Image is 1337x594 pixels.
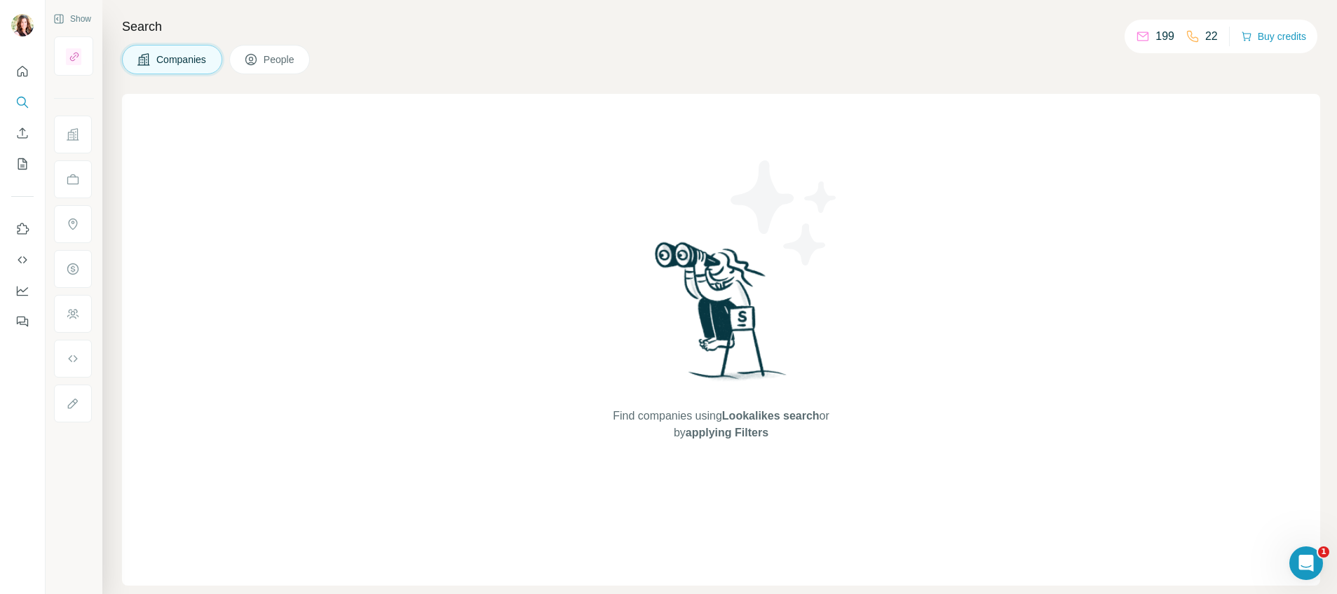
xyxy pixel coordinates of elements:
iframe: Intercom live chat [1289,546,1323,580]
p: 22 [1205,28,1218,45]
span: Lookalikes search [722,410,820,422]
button: My lists [11,151,34,177]
h4: Search [122,17,1320,36]
img: Surfe Illustration - Woman searching with binoculars [649,238,794,394]
button: Search [11,90,34,115]
span: 1 [1318,546,1329,558]
button: Quick start [11,59,34,84]
span: People [264,53,296,67]
button: Use Surfe API [11,247,34,272]
button: Buy credits [1241,27,1306,46]
button: Dashboard [11,278,34,303]
button: Enrich CSV [11,120,34,146]
img: Surfe Illustration - Stars [721,150,848,276]
span: applying Filters [686,427,768,438]
button: Show [43,8,101,29]
p: 199 [1155,28,1174,45]
span: Companies [156,53,208,67]
img: Avatar [11,14,34,36]
span: Find companies using or by [609,408,833,441]
button: Use Surfe on LinkedIn [11,216,34,242]
button: Feedback [11,309,34,334]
